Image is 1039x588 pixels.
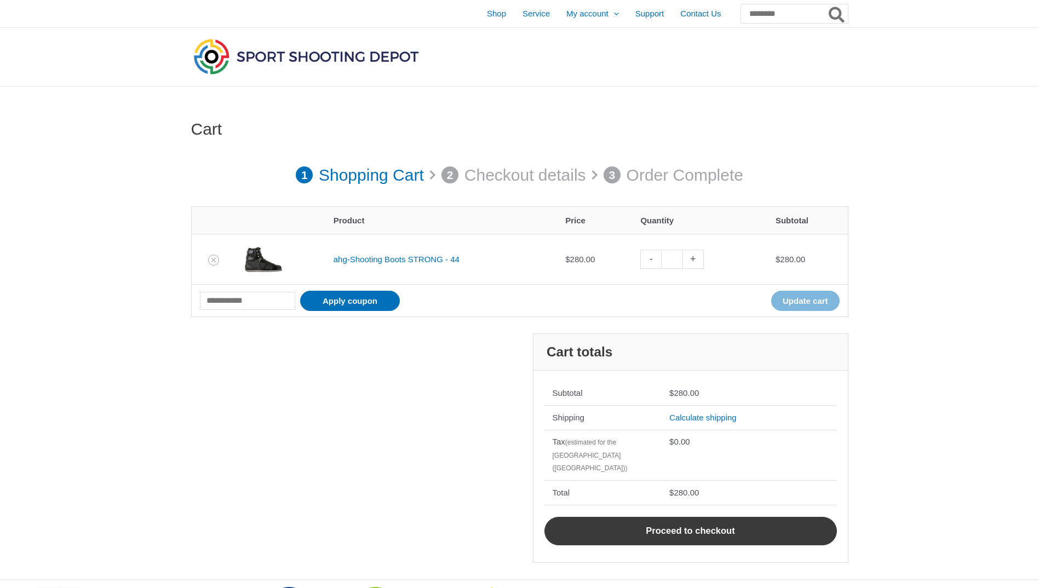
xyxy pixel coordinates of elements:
small: (estimated for the [GEOGRAPHIC_DATA] ([GEOGRAPHIC_DATA])) [553,439,628,472]
span: $ [669,488,674,497]
h2: Cart totals [533,334,848,371]
span: $ [669,388,674,397]
p: Checkout details [464,160,586,191]
a: Proceed to checkout [544,517,837,545]
a: - [640,250,661,269]
h1: Cart [191,119,848,139]
button: Update cart [771,291,840,311]
span: 1 [296,166,313,184]
span: $ [776,255,780,264]
th: Subtotal [544,382,662,406]
bdi: 0.00 [669,437,690,446]
th: Price [557,207,632,234]
input: Product quantity [661,250,682,269]
a: 2 Checkout details [441,160,586,191]
bdi: 280.00 [776,255,805,264]
th: Product [325,207,558,234]
th: Total [544,480,662,505]
th: Tax [544,430,662,481]
th: Quantity [632,207,767,234]
bdi: 280.00 [669,388,699,397]
a: + [683,250,704,269]
th: Subtotal [767,207,848,234]
a: Calculate shipping [669,413,737,422]
span: $ [565,255,570,264]
button: Search [826,4,848,23]
span: 2 [441,166,459,184]
bdi: 280.00 [669,488,699,497]
a: Remove ahg-Shooting Boots STRONG - 44 from cart [208,255,219,266]
img: ahg-Shooting Boots STRONG - 44 [244,240,283,279]
bdi: 280.00 [565,255,595,264]
a: 1 Shopping Cart [296,160,424,191]
th: Shipping [544,405,662,430]
button: Apply coupon [300,291,400,311]
span: $ [669,437,674,446]
p: Shopping Cart [319,160,424,191]
img: Sport Shooting Depot [191,36,421,77]
a: ahg-Shooting Boots STRONG - 44 [334,255,460,264]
